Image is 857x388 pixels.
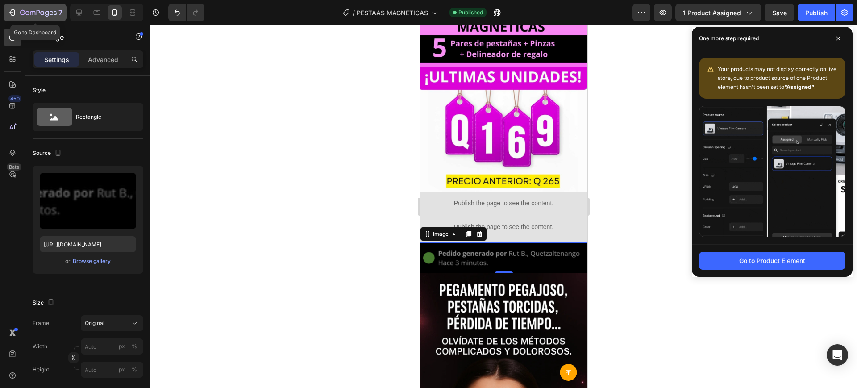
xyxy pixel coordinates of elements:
[798,4,835,21] button: Publish
[76,107,130,127] div: Rectangle
[88,55,118,64] p: Advanced
[699,34,759,43] p: One more step required
[81,315,143,331] button: Original
[784,83,814,90] b: “Assigned”
[33,147,63,159] div: Source
[765,4,794,21] button: Save
[458,8,483,17] span: Published
[44,55,69,64] p: Settings
[33,86,46,94] div: Style
[675,4,761,21] button: 1 product assigned
[85,319,104,327] span: Original
[129,364,140,375] button: px
[718,66,836,90] span: Your products may not display correctly on live store, due to product source of one Product eleme...
[116,341,127,352] button: %
[420,25,587,388] iframe: To enrich screen reader interactions, please activate Accessibility in Grammarly extension settings
[73,257,111,265] div: Browse gallery
[357,8,428,17] span: PESTAAS MAGNETICAS
[699,252,845,270] button: Go to Product Element
[132,366,137,374] div: %
[33,297,56,309] div: Size
[65,256,71,267] span: or
[81,362,143,378] input: px%
[805,8,828,17] div: Publish
[40,173,136,229] img: preview-image
[33,342,47,350] label: Width
[353,8,355,17] span: /
[58,7,62,18] p: 7
[683,8,741,17] span: 1 product assigned
[129,341,140,352] button: px
[116,364,127,375] button: %
[772,9,787,17] span: Save
[33,319,49,327] label: Frame
[8,95,21,102] div: 450
[33,366,49,374] label: Height
[81,338,143,355] input: px%
[827,344,848,366] div: Open Intercom Messenger
[168,4,204,21] div: Undo/Redo
[7,163,21,171] div: Beta
[132,342,137,350] div: %
[40,236,136,252] input: https://example.com/image.jpg
[72,257,111,266] button: Browse gallery
[739,256,805,265] div: Go to Product Element
[119,366,125,374] div: px
[119,342,125,350] div: px
[43,32,119,42] p: Image
[4,4,67,21] button: 7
